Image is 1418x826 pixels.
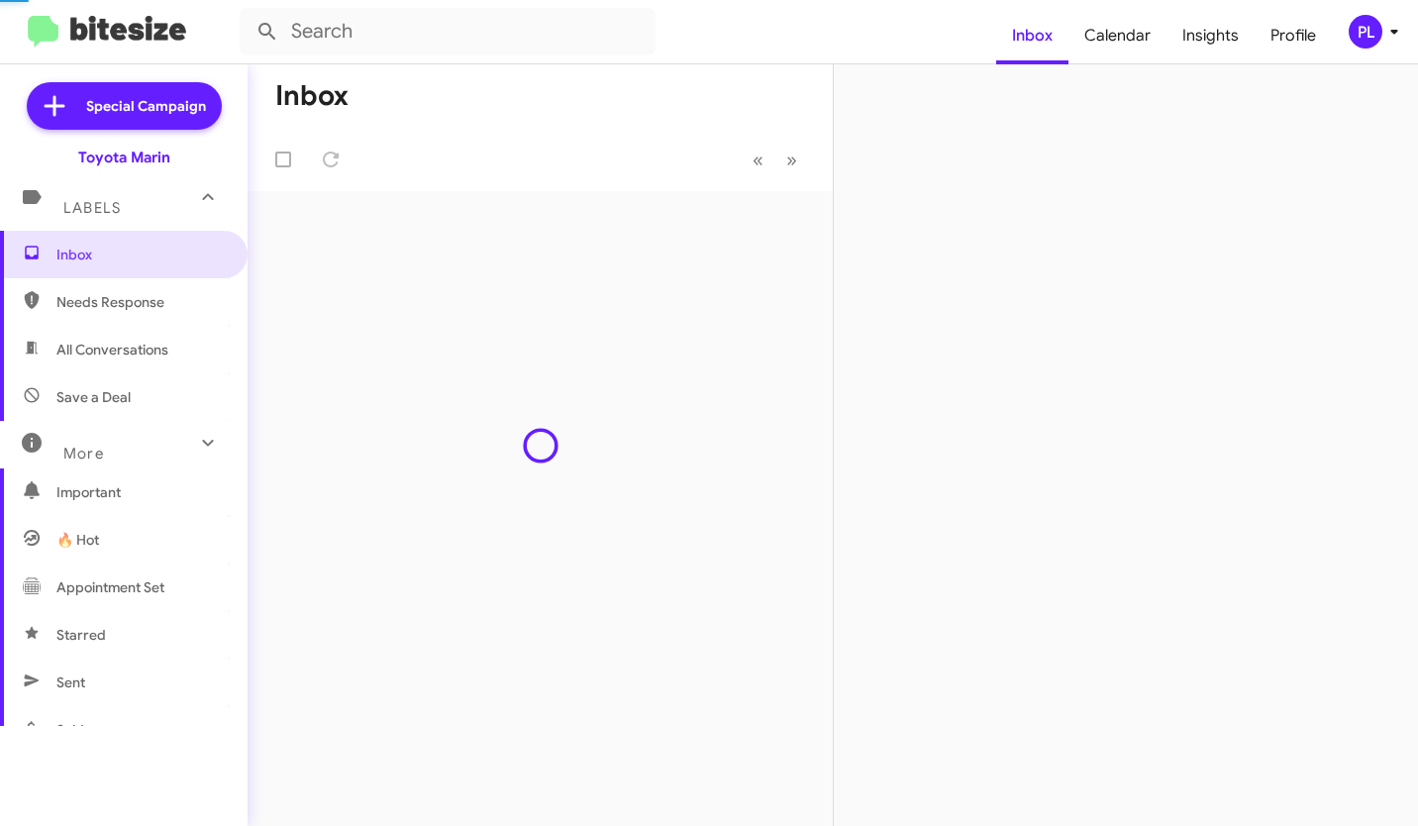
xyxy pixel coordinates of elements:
[63,199,121,217] span: Labels
[56,720,84,740] span: Sold
[56,292,225,312] span: Needs Response
[996,7,1068,64] a: Inbox
[1349,15,1382,49] div: PL
[753,148,763,172] span: «
[56,625,106,645] span: Starred
[774,140,809,180] button: Next
[275,80,349,112] h1: Inbox
[86,96,206,116] span: Special Campaign
[1068,7,1166,64] a: Calendar
[1166,7,1255,64] a: Insights
[742,140,809,180] nav: Page navigation example
[63,445,104,463] span: More
[240,8,656,55] input: Search
[56,482,225,502] span: Important
[78,148,170,167] div: Toyota Marin
[27,82,222,130] a: Special Campaign
[1255,7,1332,64] a: Profile
[741,140,775,180] button: Previous
[56,387,131,407] span: Save a Deal
[56,340,168,360] span: All Conversations
[56,672,85,692] span: Sent
[56,530,99,550] span: 🔥 Hot
[1332,15,1396,49] button: PL
[786,148,797,172] span: »
[56,245,225,264] span: Inbox
[56,577,164,597] span: Appointment Set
